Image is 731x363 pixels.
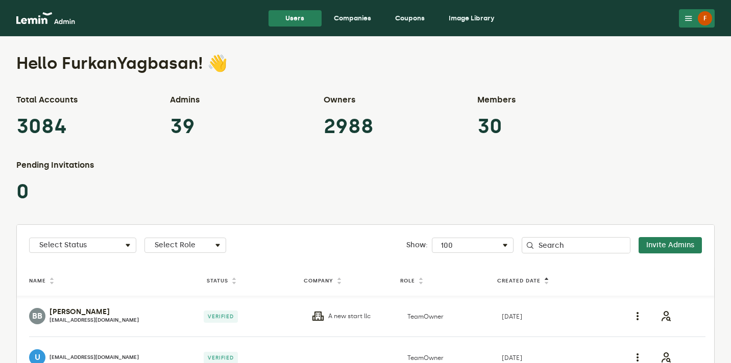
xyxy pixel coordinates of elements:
th: Company: activate to sort column ascending [302,274,399,288]
p: 39 [170,114,258,139]
a: Coupons [383,10,436,27]
th: Role: activate to sort column ascending [398,274,495,288]
span: [DATE] [502,354,522,361]
label: [EMAIL_ADDRESS][DOMAIN_NAME] [50,316,139,324]
label: Role [400,277,415,285]
button: F [679,9,715,28]
div: F [698,11,712,25]
img: logo [16,12,76,24]
span: Show: [406,241,428,249]
button: Invite Admins [639,237,702,253]
div: BB [29,308,45,324]
div: Select Role [153,241,196,252]
h1: Hello FurkanYagbasan! 👋 [16,53,228,73]
span: 100 [441,241,453,250]
th: Status: activate to sort column ascending [205,274,302,288]
label: Status [207,277,228,285]
label: Company [304,277,333,285]
h3: Owners [324,94,412,106]
a: A new start llc [312,310,404,322]
p: 2988 [324,114,412,139]
div: Select Status [38,241,87,252]
p: 0 [16,179,105,204]
span: A new start llc [328,312,371,320]
span: TeamOwner [407,354,444,361]
h3: Pending Invitations [16,159,105,171]
h4: [PERSON_NAME] [50,308,139,316]
h3: Total Accounts [16,94,105,106]
label: [EMAIL_ADDRESS][DOMAIN_NAME] [50,353,139,361]
a: Image Library [441,10,503,27]
a: Users [269,10,322,27]
h3: Members [477,94,566,106]
p: 30 [477,114,566,139]
span: [DATE] [502,313,522,320]
span: TeamOwner [407,313,444,320]
p: 3084 [16,114,105,139]
span: Verified [204,310,238,323]
a: Companies [326,10,379,27]
input: Search [522,237,630,253]
label: Created Date [497,277,541,285]
th: Created Date: activate to sort column ascending [495,274,592,288]
h3: Admins [170,94,258,106]
th: Name: activate to sort column ascending [29,274,205,288]
label: Name [29,277,46,285]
